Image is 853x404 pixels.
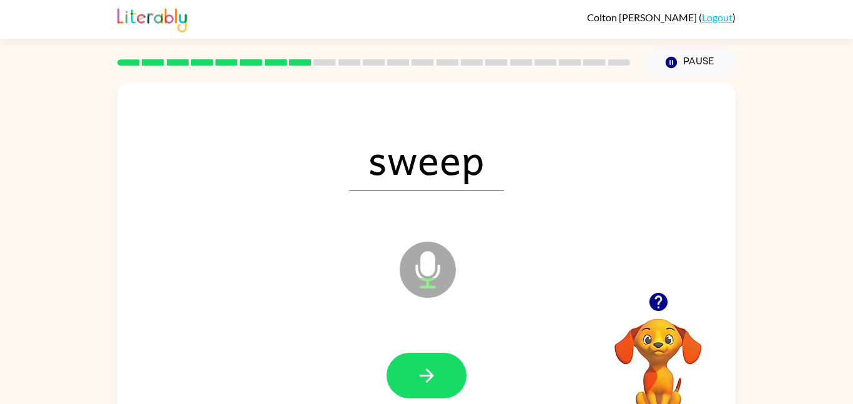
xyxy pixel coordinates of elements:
[587,11,699,23] span: Colton [PERSON_NAME]
[117,5,187,32] img: Literably
[645,48,736,77] button: Pause
[587,11,736,23] div: ( )
[702,11,732,23] a: Logout
[349,126,504,191] span: sweep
